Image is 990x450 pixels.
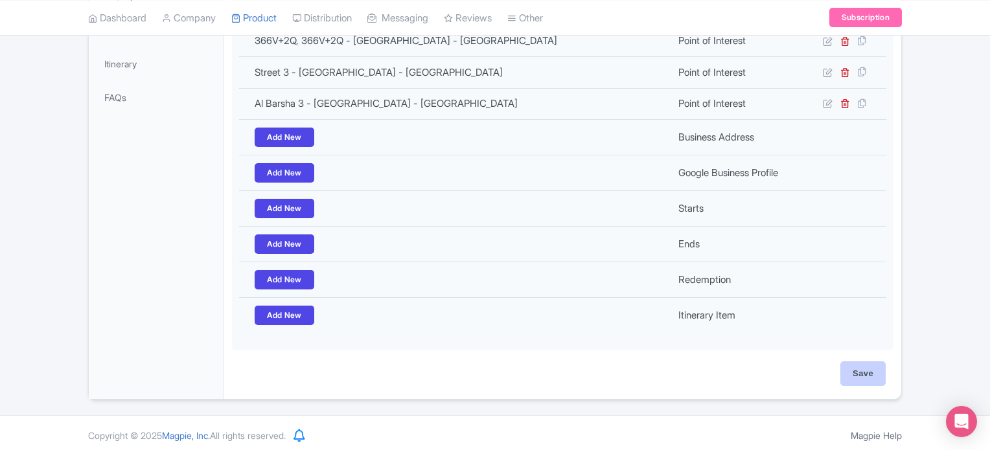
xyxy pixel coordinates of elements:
[671,119,796,155] td: Business Address
[255,270,314,289] a: Add New
[255,163,314,183] a: Add New
[255,128,314,147] a: Add New
[162,430,210,441] span: Magpie, Inc.
[239,88,671,119] td: Al Barsha 3 - [GEOGRAPHIC_DATA] - [GEOGRAPHIC_DATA]
[91,49,221,78] a: Itinerary
[255,306,314,325] a: Add New
[80,429,294,442] div: Copyright © 2025 All rights reserved.
[851,430,902,441] a: Magpie Help
[255,234,314,254] a: Add New
[946,406,977,437] div: Open Intercom Messenger
[255,199,314,218] a: Add New
[671,25,796,56] td: Point of Interest
[829,8,902,27] a: Subscription
[91,83,221,112] a: FAQs
[671,297,796,333] td: Itinerary Item
[671,57,796,88] td: Point of Interest
[671,155,796,190] td: Google Business Profile
[671,190,796,226] td: Starts
[671,226,796,262] td: Ends
[840,361,886,386] input: Save
[671,262,796,297] td: Redemption
[671,88,796,119] td: Point of Interest
[239,57,671,88] td: Street 3 - [GEOGRAPHIC_DATA] - [GEOGRAPHIC_DATA]
[239,25,671,56] td: 366V+2Q, 366V+2Q - [GEOGRAPHIC_DATA] - [GEOGRAPHIC_DATA]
